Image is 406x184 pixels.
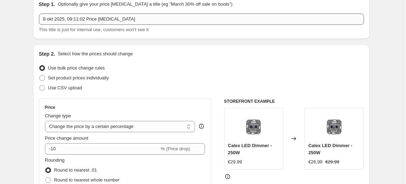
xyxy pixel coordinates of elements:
input: 30% off holiday sale [39,13,364,25]
p: Select how the prices should change [58,50,133,57]
span: Calex LED Dimmer - 250W [228,143,272,155]
span: This title is just for internal use, customers won't see it [39,27,149,32]
h2: Step 1. [39,1,55,8]
h3: Price [45,105,55,110]
span: Round to nearest .01 [54,167,97,173]
span: Change type [45,113,71,118]
span: Set product prices individually [48,75,109,80]
span: Calex LED Dimmer - 250W [308,143,352,155]
span: % (Price drop) [161,146,190,151]
img: Calex-LED-Dimmer-250W_80x.webp [320,112,348,140]
span: Round to nearest whole number [54,177,120,183]
span: Use bulk price change rules [48,65,105,71]
div: €26.99 [308,158,322,166]
strike: €29.99 [325,158,339,166]
img: Calex-LED-Dimmer-250W_80x.webp [239,112,268,140]
h6: STOREFRONT EXAMPLE [224,99,364,104]
h2: Step 2. [39,50,55,57]
span: Rounding [45,157,65,163]
div: help [198,123,205,130]
span: Use CSV upload [48,85,82,90]
div: €29.99 [228,158,242,166]
input: -15 [45,143,159,155]
p: Optionally give your price [MEDICAL_DATA] a title (eg "March 30% off sale on boots") [58,1,232,8]
span: Price change amount [45,135,88,141]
